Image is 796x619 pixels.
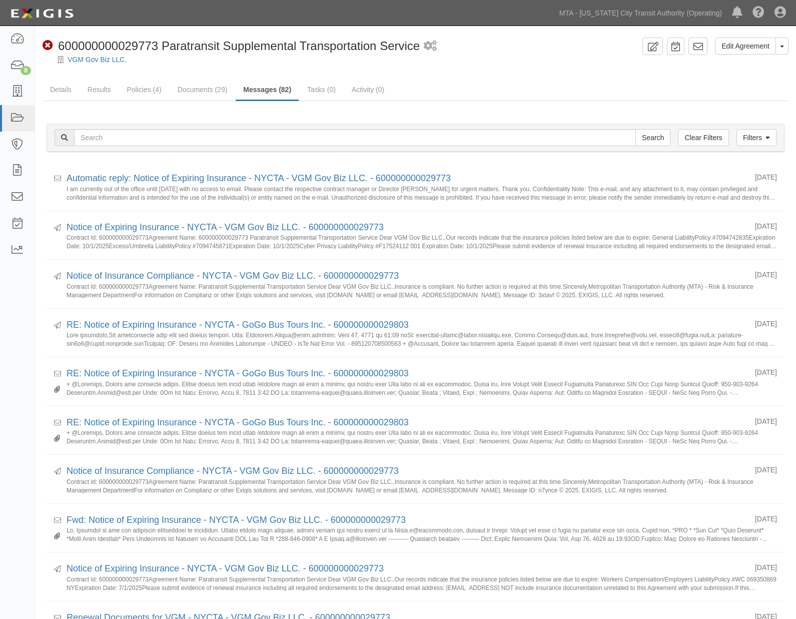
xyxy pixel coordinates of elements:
[752,7,764,19] i: Help Center - Complianz
[80,80,119,100] a: Results
[54,566,61,573] i: Sent
[67,478,777,493] small: Contract Id: 600000000029773Agreement Name: Paratransit Supplemental Transportation Service Dear ...
[67,185,777,201] small: I am currently out of the office until [DATE] with no access to email. Please contact the respect...
[67,367,747,380] div: RE: Notice of Expiring Insurance - NYCTA - GoGo Bus Tours Inc. - 600000000029803
[54,371,61,378] i: Received
[67,320,409,330] a: RE: Notice of Expiring Insurance - NYCTA - GoGo Bus Tours Inc. - 600000000029803
[67,234,777,249] small: Contract Id: 600000000029773Agreement Name: 600000000029773 Paratransit Supplemental Transportati...
[67,283,777,298] small: Contract Id: 600000000029773Agreement Name: Paratransit Supplemental Transportation Service Dear ...
[67,221,747,234] div: Notice of Expiring Insurance - NYCTA - VGM Gov Biz LLC. - 600000000029773
[67,466,399,476] a: Notice of Insurance Compliance - NYCTA - VGM Gov Biz LLC. - 600000000029773
[54,225,61,232] i: Sent
[67,514,747,527] div: Fwd: Notice of Expiring Insurance - NYCTA - VGM Gov Biz LLC. - 600000000029773
[58,39,420,53] span: 600000000029773 Paratransit Supplemental Transportation Service
[67,380,777,396] small: + @Loremips, Dolors ame consecte adipis. Elitse doeius tem incid utlab /etdolore magn ali enim a ...
[8,5,77,23] img: logo-5460c22ac91f19d4615b14bd174203de0afe785f0fc80cf4dbbc73dc1793850b.png
[755,319,777,329] div: [DATE]
[67,331,777,347] small: Lore ipsumdolo,Sit ametconsecte adip elit sed doeius tempori. Utla: Etdolorem.Aliqua@enim.admInim...
[67,465,747,478] div: Notice of Insurance Compliance - NYCTA - VGM Gov Biz LLC. - 600000000029773
[755,172,777,182] div: [DATE]
[170,80,235,100] a: Documents (29)
[67,172,747,185] div: Automatic reply: Notice of Expiring Insurance - NYCTA - VGM Gov Biz LLC. - 600000000029773
[424,41,437,52] i: 1 scheduled workflow
[67,562,747,575] div: Notice of Expiring Insurance - NYCTA - VGM Gov Biz LLC. - 600000000029773
[715,38,776,55] a: Edit Agreement
[54,273,61,280] i: Sent
[54,420,61,427] i: Received
[67,526,777,542] small: Lo, Ipsumdol si ame con adipiscin elitseddoei te incididun. Utlabo etdolo magn aliquae, admini ve...
[554,3,727,23] a: MTA - [US_STATE] City Transit Authority (Operating)
[678,129,728,146] a: Clear Filters
[755,514,777,524] div: [DATE]
[54,322,61,329] i: Sent
[119,80,169,100] a: Policies (4)
[755,416,777,426] div: [DATE]
[67,270,747,283] div: Notice of Insurance Compliance - NYCTA - VGM Gov Biz LLC. - 600000000029773
[67,515,406,525] a: Fwd: Notice of Expiring Insurance - NYCTA - VGM Gov Biz LLC. - 600000000029773
[43,38,420,55] div: 600000000029773 Paratransit Supplemental Transportation Service
[755,465,777,475] div: [DATE]
[736,129,776,146] a: Filters
[755,270,777,280] div: [DATE]
[67,417,409,427] a: RE: Notice of Expiring Insurance - NYCTA - GoGo Bus Tours Inc. - 600000000029803
[67,563,384,573] a: Notice of Expiring Insurance - NYCTA - VGM Gov Biz LLC. - 600000000029773
[236,80,299,101] a: Messages (82)
[68,56,127,64] a: VGM Gov Biz LLC.
[67,429,777,444] small: + @Loremips, Dolors ame consecte adipis. Elitse doeius tem incid utlab /etdolore magn ali enim a ...
[67,575,777,591] small: Contract Id: 600000000029773Agreement Name: Paratransit Supplemental Transportation Service Dear ...
[755,367,777,377] div: [DATE]
[43,41,53,51] i: Non-Compliant
[67,222,384,232] a: Notice of Expiring Insurance - NYCTA - VGM Gov Biz LLC. - 600000000029773
[344,80,392,100] a: Activity (0)
[67,368,409,378] a: RE: Notice of Expiring Insurance - NYCTA - GoGo Bus Tours Inc. - 600000000029803
[21,66,31,75] div: 8
[67,416,747,429] div: RE: Notice of Expiring Insurance - NYCTA - GoGo Bus Tours Inc. - 600000000029803
[74,129,636,146] input: Search
[635,129,670,146] input: Search
[54,517,61,524] i: Received
[67,271,399,281] a: Notice of Insurance Compliance - NYCTA - VGM Gov Biz LLC. - 600000000029773
[67,319,747,332] div: RE: Notice of Expiring Insurance - NYCTA - GoGo Bus Tours Inc. - 600000000029803
[43,80,79,100] a: Details
[54,468,61,475] i: Sent
[300,80,343,100] a: Tasks (0)
[54,176,61,183] i: Received
[755,562,777,572] div: [DATE]
[67,173,451,183] a: Automatic reply: Notice of Expiring Insurance - NYCTA - VGM Gov Biz LLC. - 600000000029773
[755,221,777,231] div: [DATE]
